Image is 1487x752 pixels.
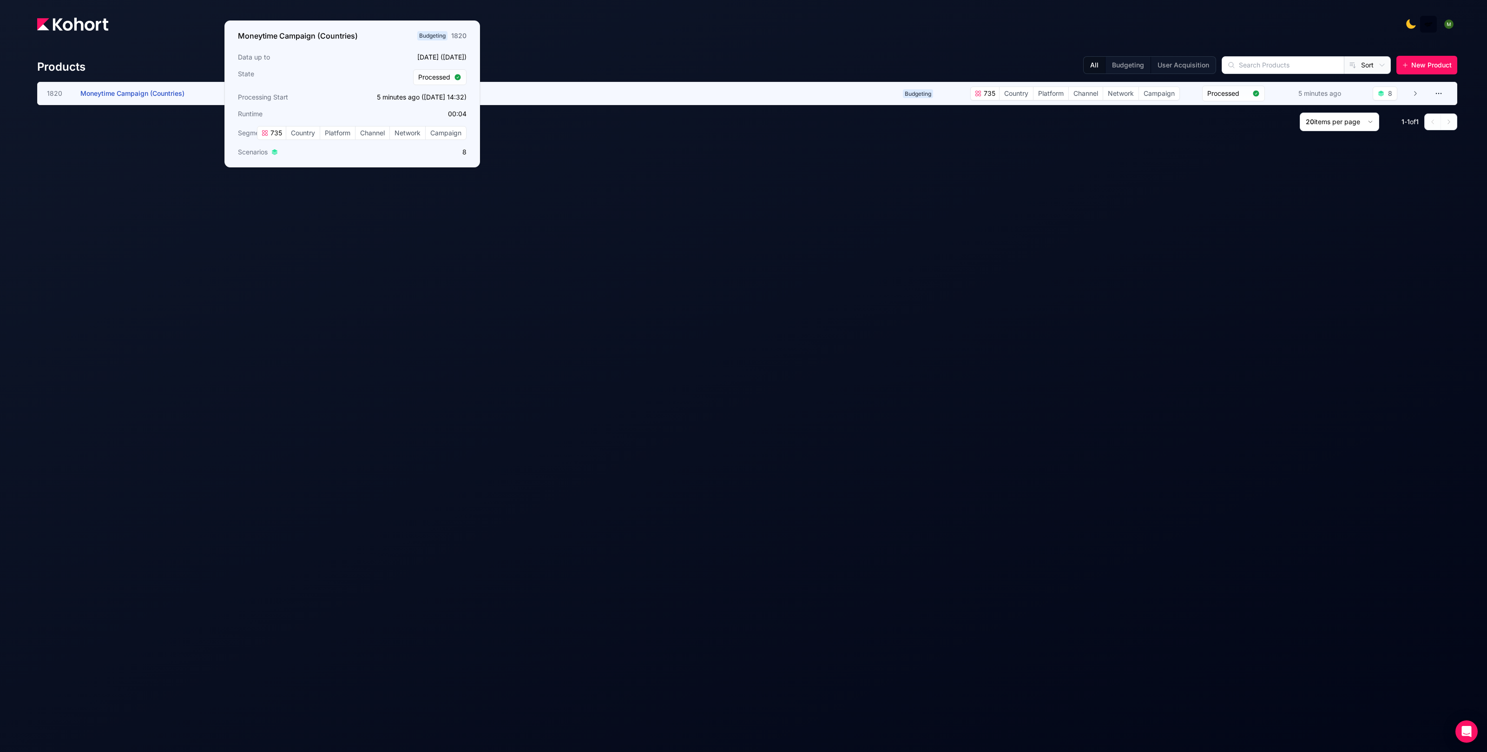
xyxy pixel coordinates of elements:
h3: Data up to [238,53,349,62]
span: items per page [1314,118,1360,126]
span: of [1410,118,1416,126]
input: Search Products [1222,57,1344,73]
span: Channel [355,126,389,140]
p: 8 [355,147,467,157]
h3: Runtime [238,109,349,119]
span: 1 [1407,118,1410,126]
button: New Product [1396,56,1457,74]
span: Network [1103,87,1138,100]
button: All [1084,57,1105,73]
h3: State [238,69,349,85]
button: 20items per page [1300,113,1379,131]
span: Campaign [426,126,466,140]
span: Segments [238,128,269,138]
h3: Moneytime Campaign (Countries) [238,30,358,41]
img: Kohort logo [37,18,108,31]
span: Processed [418,73,450,82]
span: Platform [320,126,355,140]
span: Sort [1361,60,1374,70]
span: 1 [1416,118,1419,126]
span: Country [1000,87,1033,100]
span: 735 [982,89,995,98]
span: Processed [1207,89,1249,98]
div: 1820 [451,31,467,40]
h3: Processing Start [238,93,349,102]
div: Open Intercom Messenger [1455,720,1478,743]
span: Campaign [1139,87,1179,100]
button: Budgeting [1105,57,1151,73]
p: [DATE] ([DATE]) [355,53,467,62]
img: logo_MoneyTimeLogo_1_20250619094856634230.png [1424,20,1433,29]
div: 8 [1388,89,1392,98]
span: Network [390,126,425,140]
app-duration-counter: 00:04 [448,110,467,118]
span: 1 [1401,118,1404,126]
span: Platform [1033,87,1068,100]
span: Channel [1069,87,1103,100]
a: 1820Moneytime Campaign (Countries)Budgeting735CountryPlatformChannelNetworkCampaignProcessed5 min... [47,82,1419,105]
span: New Product [1411,60,1452,70]
div: 5 minutes ago [1296,87,1343,100]
span: Budgeting [903,89,933,98]
p: 5 minutes ago ([DATE] 14:32) [355,93,467,102]
span: 1820 [47,89,69,98]
span: Budgeting [417,31,447,40]
span: Scenarios [238,147,268,157]
button: User Acquisition [1151,57,1216,73]
span: Country [286,126,320,140]
span: 20 [1306,118,1314,126]
span: Moneytime Campaign (Countries) [80,89,184,97]
span: - [1404,118,1407,126]
h4: Products [37,60,86,74]
span: 735 [269,128,282,138]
